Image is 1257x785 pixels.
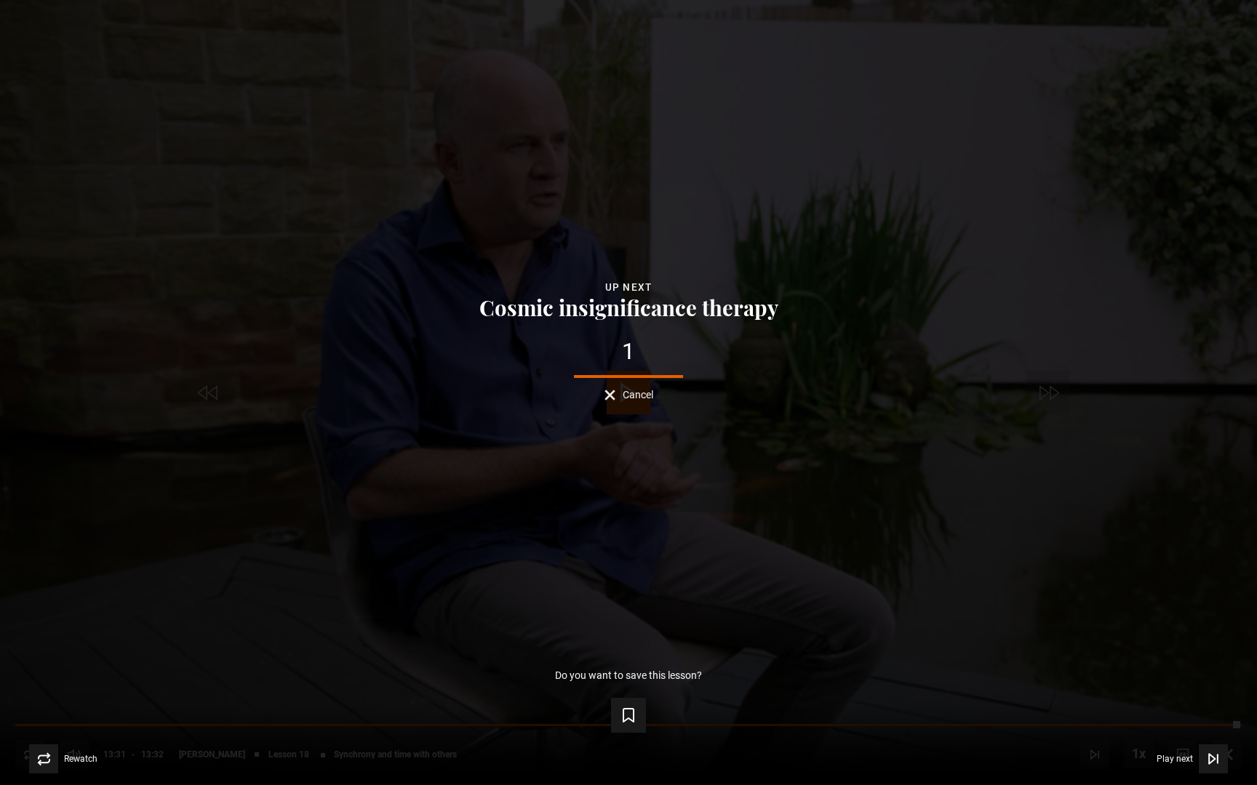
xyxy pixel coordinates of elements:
[475,296,783,318] button: Cosmic insignificance therapy
[64,754,97,763] span: Rewatch
[1157,754,1193,763] span: Play next
[1157,744,1228,773] button: Play next
[23,279,1234,296] div: Up next
[23,340,1234,363] div: 1
[604,390,653,400] button: Cancel
[623,390,653,400] span: Cancel
[555,670,702,680] p: Do you want to save this lesson?
[29,744,97,773] button: Rewatch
